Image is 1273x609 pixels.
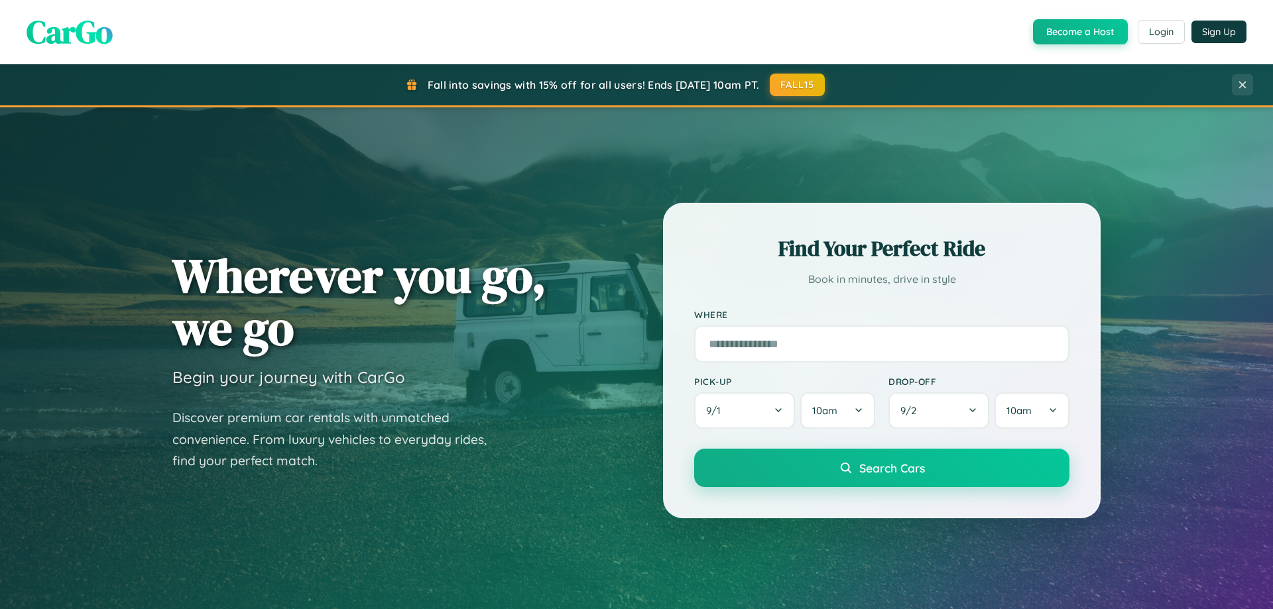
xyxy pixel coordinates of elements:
[706,404,727,417] span: 9 / 1
[900,404,923,417] span: 9 / 2
[888,376,1069,387] label: Drop-off
[172,367,405,387] h3: Begin your journey with CarGo
[1191,21,1246,43] button: Sign Up
[995,392,1069,429] button: 10am
[770,74,825,96] button: FALL15
[172,407,504,472] p: Discover premium car rentals with unmatched convenience. From luxury vehicles to everyday rides, ...
[694,309,1069,320] label: Where
[694,449,1069,487] button: Search Cars
[812,404,837,417] span: 10am
[694,234,1069,263] h2: Find Your Perfect Ride
[694,376,875,387] label: Pick-up
[1033,19,1128,44] button: Become a Host
[694,270,1069,289] p: Book in minutes, drive in style
[859,461,925,475] span: Search Cars
[1006,404,1032,417] span: 10am
[800,392,875,429] button: 10am
[888,392,989,429] button: 9/2
[694,392,795,429] button: 9/1
[1138,20,1185,44] button: Login
[172,249,546,354] h1: Wherever you go, we go
[428,78,760,91] span: Fall into savings with 15% off for all users! Ends [DATE] 10am PT.
[27,10,113,54] span: CarGo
